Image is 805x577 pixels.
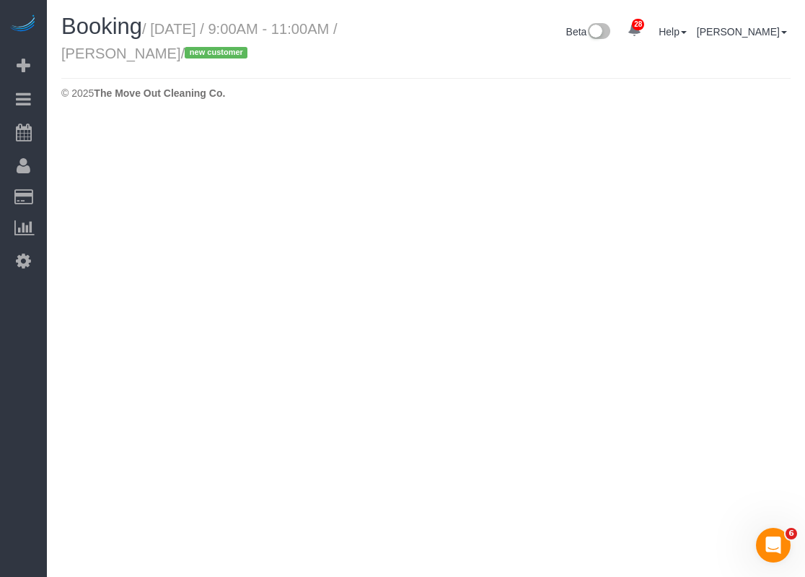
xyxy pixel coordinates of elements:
span: 28 [632,19,644,30]
iframe: Intercom live chat [756,528,791,563]
a: Beta [566,26,611,38]
img: Automaid Logo [9,14,38,35]
strong: The Move Out Cleaning Co. [94,87,225,99]
img: New interface [586,23,610,42]
a: Help [659,26,687,38]
a: 28 [620,14,648,46]
span: 6 [786,528,797,539]
a: [PERSON_NAME] [697,26,787,38]
span: / [181,45,252,61]
div: © 2025 [61,86,791,100]
span: new customer [185,47,247,58]
span: Booking [61,14,142,39]
small: / [DATE] / 9:00AM - 11:00AM / [PERSON_NAME] [61,21,338,61]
